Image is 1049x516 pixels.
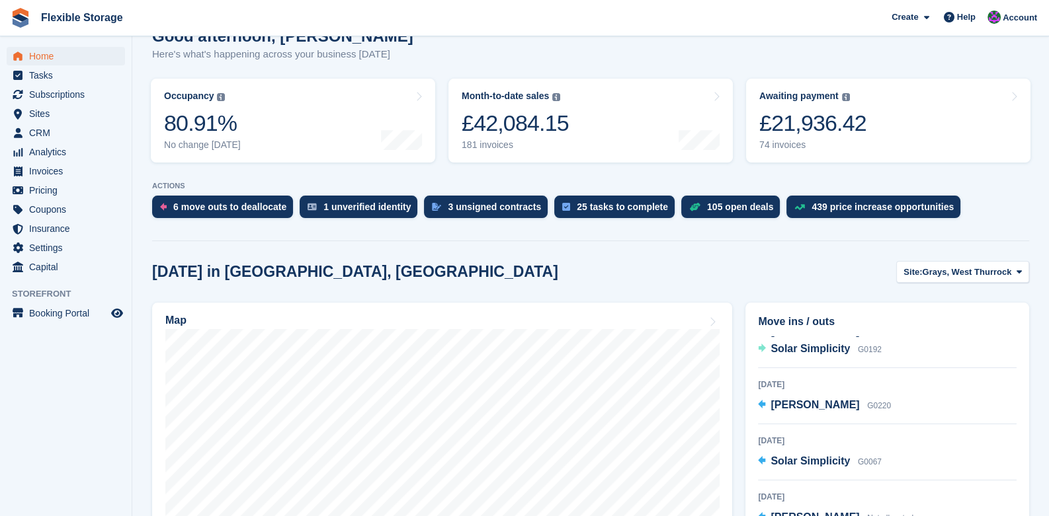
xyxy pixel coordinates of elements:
a: Solar Simplicity G0192 [758,341,882,358]
a: menu [7,258,125,276]
span: [PERSON_NAME] [771,326,859,337]
span: Tasks [29,66,108,85]
div: 3 unsigned contracts [448,202,541,212]
span: Pricing [29,181,108,200]
span: Site: [903,266,922,279]
h2: Map [165,314,187,326]
span: Storefront [12,287,132,301]
img: verify_identity-adf6edd0f0f0b5bbfe63781bf79b02c33cf7c696d77639b501bdc392416b5a36.svg [308,203,317,211]
a: menu [7,47,125,65]
h2: Move ins / outs [758,314,1017,330]
img: contract_signature_icon-13c848040528278c33f63329250d36e43548de30e8caae1d1a13099fd9432cc5.svg [432,203,441,211]
span: Coupons [29,200,108,219]
a: Awaiting payment £21,936.42 74 invoices [746,79,1030,163]
a: Solar Simplicity G0067 [758,453,882,470]
img: icon-info-grey-7440780725fd019a000dd9b08b2336e03edf1995a4989e88bcd33f0948082b44.svg [217,93,225,101]
span: Sites [29,104,108,123]
span: Invoices [29,162,108,180]
span: Solar Simplicity [771,455,850,466]
a: menu [7,66,125,85]
img: Daniel Douglas [987,11,1001,24]
a: Flexible Storage [36,7,128,28]
div: [DATE] [758,435,1017,447]
a: menu [7,162,125,180]
div: 25 tasks to complete [577,202,668,212]
img: price_increase_opportunities-93ffe204e8149a01c8c9dc8f82e8f89637d9d84a8eef4429ea346261dce0b2c0.svg [794,204,805,210]
div: 181 invoices [462,139,569,151]
div: No change [DATE] [164,139,241,151]
span: Help [957,11,976,24]
span: Analytics [29,143,108,161]
a: menu [7,304,125,322]
div: 6 move outs to deallocate [173,202,286,212]
a: Preview store [109,305,125,321]
img: icon-info-grey-7440780725fd019a000dd9b08b2336e03edf1995a4989e88bcd33f0948082b44.svg [842,93,850,101]
img: task-75834270c22a3079a89374b754ae025e5fb1db73e45f91037f5363f120a921f8.svg [562,203,570,211]
h2: [DATE] in [GEOGRAPHIC_DATA], [GEOGRAPHIC_DATA] [152,263,558,281]
div: 439 price increase opportunities [812,202,954,212]
a: menu [7,85,125,104]
a: menu [7,181,125,200]
p: Here's what's happening across your business [DATE] [152,47,413,62]
a: menu [7,239,125,257]
span: Home [29,47,108,65]
span: Grays, West Thurrock [922,266,1011,279]
p: ACTIONS [152,182,1029,190]
span: Booking Portal [29,304,108,322]
span: Insurance [29,219,108,238]
a: menu [7,104,125,123]
div: [DATE] [758,491,1017,503]
div: 105 open deals [707,202,773,212]
a: menu [7,124,125,142]
h1: Good afternoon, [PERSON_NAME] [152,27,413,45]
div: Month-to-date sales [462,91,549,102]
div: 80.91% [164,110,241,137]
a: menu [7,219,125,238]
div: 74 invoices [759,139,866,151]
img: icon-info-grey-7440780725fd019a000dd9b08b2336e03edf1995a4989e88bcd33f0948082b44.svg [552,93,560,101]
span: Subscriptions [29,85,108,104]
button: Site: Grays, West Thurrock [896,261,1029,283]
span: CRM [29,124,108,142]
span: Create [892,11,918,24]
div: Awaiting payment [759,91,839,102]
img: stora-icon-8386f47178a22dfd0bd8f6a31ec36ba5ce8667c1dd55bd0f319d3a0aa187defe.svg [11,8,30,28]
div: 1 unverified identity [323,202,411,212]
img: move_outs_to_deallocate_icon-f764333ba52eb49d3ac5e1228854f67142a1ed5810a6f6cc68b1a99e826820c5.svg [160,203,167,211]
a: 3 unsigned contracts [424,196,554,225]
div: [DATE] [758,379,1017,390]
span: Settings [29,239,108,257]
span: [PERSON_NAME] [771,399,859,410]
a: 439 price increase opportunities [786,196,967,225]
span: G0192 [858,345,882,354]
span: Capital [29,258,108,276]
div: Occupancy [164,91,214,102]
a: menu [7,200,125,219]
img: deal-1b604bf984904fb50ccaf53a9ad4b4a5d6e5aea283cecdc64d6e3604feb123c2.svg [689,202,700,211]
span: Solar Simplicity [771,343,850,354]
a: 1 unverified identity [300,196,424,225]
a: [PERSON_NAME] G0220 [758,397,891,414]
span: Account [1003,11,1037,24]
a: 25 tasks to complete [554,196,681,225]
span: G0067 [858,457,882,466]
a: 6 move outs to deallocate [152,196,300,225]
div: £21,936.42 [759,110,866,137]
a: menu [7,143,125,161]
a: 105 open deals [681,196,786,225]
a: Occupancy 80.91% No change [DATE] [151,79,435,163]
div: £42,084.15 [462,110,569,137]
span: U0148 [867,328,890,337]
a: Month-to-date sales £42,084.15 181 invoices [448,79,733,163]
span: G0220 [867,401,891,410]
